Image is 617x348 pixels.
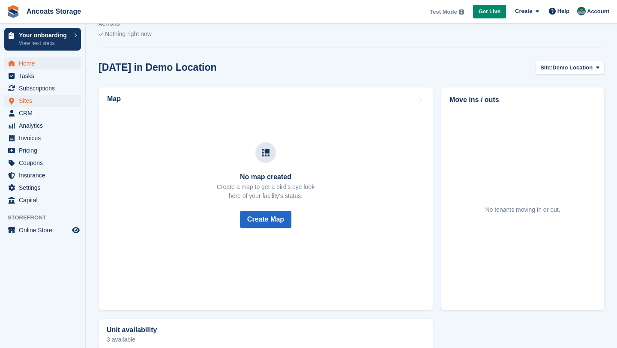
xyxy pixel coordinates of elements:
[473,5,506,19] a: Get Live
[557,7,569,15] span: Help
[4,28,81,51] a: Your onboarding View next steps
[99,87,433,310] a: Map No map created Create a map to get a bird's eye lookhere of your facility's status. Create Map
[430,8,457,16] span: Test Mode
[99,62,217,73] h2: [DATE] in Demo Location
[8,213,85,222] span: Storefront
[19,157,70,169] span: Coupons
[4,57,81,69] a: menu
[479,7,500,16] span: Get Live
[4,132,81,144] a: menu
[19,82,70,94] span: Subscriptions
[107,336,425,342] p: 3 available
[485,205,560,214] div: No tenants moving in or out.
[19,120,70,132] span: Analytics
[515,7,532,15] span: Create
[540,63,552,72] span: Site:
[19,132,70,144] span: Invoices
[459,9,464,15] img: icon-info-grey-7440780725fd019a000dd9b08b2336e03edf1995a4989e88bcd33f0948082b44.svg
[536,61,604,75] button: Site: Demo Location
[19,32,70,38] p: Your onboarding
[4,95,81,107] a: menu
[552,63,593,72] span: Demo Location
[217,173,314,181] h3: No map created
[19,224,70,236] span: Online Store
[19,107,70,119] span: CRM
[107,326,157,334] h2: Unit availability
[107,95,121,103] h2: Map
[19,169,70,181] span: Insurance
[7,5,20,18] img: stora-icon-8386f47178a22dfd0bd8f6a31ec36ba5ce8667c1dd55bd0f319d3a0aa187defe.svg
[4,120,81,132] a: menu
[19,70,70,82] span: Tasks
[4,224,81,236] a: menu
[19,182,70,194] span: Settings
[4,70,81,82] a: menu
[240,211,291,228] button: Create Map
[19,194,70,206] span: Capital
[19,39,70,47] p: View next steps
[19,57,70,69] span: Home
[217,183,314,201] p: Create a map to get a bird's eye look here of your facility's status.
[4,182,81,194] a: menu
[19,95,70,107] span: Sites
[587,7,609,16] span: Account
[4,82,81,94] a: menu
[4,169,81,181] a: menu
[262,149,270,156] img: map-icn-33ee37083ee616e46c38cad1a60f524a97daa1e2b2c8c0bc3eb3415660979fc1.svg
[71,225,81,235] a: Preview store
[23,4,84,18] a: Ancoats Storage
[19,144,70,156] span: Pricing
[4,107,81,119] a: menu
[4,157,81,169] a: menu
[4,144,81,156] a: menu
[4,194,81,206] a: menu
[99,21,604,27] p: ACTIONS
[449,95,596,105] h2: Move ins / outs
[105,30,152,37] span: Nothing right now
[99,33,103,36] img: blank_slate_check_icon-ba018cac091ee9be17c0a81a6c232d5eb81de652e7a59be601be346b1b6ddf79.svg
